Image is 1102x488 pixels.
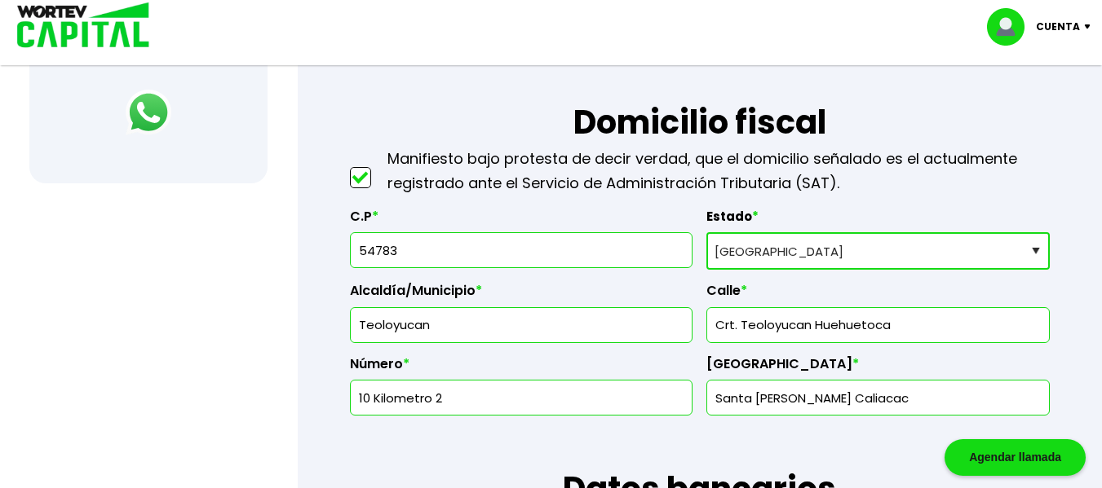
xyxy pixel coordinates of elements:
[987,8,1036,46] img: profile-image
[350,283,693,307] label: Alcaldía/Municipio
[706,283,1050,307] label: Calle
[387,147,1050,196] p: Manifiesto bajo protesta de decir verdad, que el domicilio señalado es el actualmente registrado ...
[1080,24,1102,29] img: icon-down
[357,308,686,342] input: Alcaldía o Municipio
[1036,15,1080,39] p: Cuenta
[350,209,693,233] label: C.P
[706,356,1050,380] label: [GEOGRAPHIC_DATA]
[350,356,693,380] label: Número
[126,90,171,135] img: logos_whatsapp-icon.242b2217.svg
[350,49,1050,147] h1: Domicilio fiscal
[945,439,1086,476] div: Agendar llamada
[706,209,1050,233] label: Estado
